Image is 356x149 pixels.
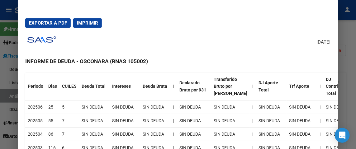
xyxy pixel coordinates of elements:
[79,114,110,128] td: SIN DEUDA
[171,114,177,128] td: |
[256,73,287,100] th: DJ Aporte Total
[140,73,171,100] th: Deuda Bruta
[46,73,59,100] th: Dias
[317,39,331,46] span: [DATE]
[287,100,317,114] td: SIN DEUDA
[79,73,110,100] th: Deuda Total
[317,100,323,114] th: |
[317,128,323,141] th: |
[25,128,46,141] td: 202504
[211,100,250,114] td: SIN DEUDA
[317,114,323,128] th: |
[256,100,287,114] td: SIN DEUDA
[211,73,250,100] th: Transferido Bruto por [PERSON_NAME]
[171,128,177,141] td: |
[317,73,323,100] th: |
[177,128,211,141] td: SIN DEUDA
[256,128,287,141] td: SIN DEUDA
[25,57,331,65] h3: INFORME DE DEUDA - OSCONARA (RNAS 105002)
[250,100,256,114] td: |
[46,100,59,114] td: 25
[177,100,211,114] td: SIN DEUDA
[140,114,171,128] td: SIN DEUDA
[25,18,71,28] button: Exportar a PDF
[140,128,171,141] td: SIN DEUDA
[25,73,46,100] th: Periodo
[287,73,317,100] th: Trf Aporte
[110,100,140,114] td: SIN DEUDA
[211,114,250,128] td: SIN DEUDA
[25,114,46,128] td: 202505
[73,18,102,28] button: Imprimir
[171,100,177,114] td: |
[46,128,59,141] td: 86
[25,100,46,114] td: 202506
[59,100,79,114] td: 5
[59,128,79,141] td: 7
[250,128,256,141] td: |
[59,114,79,128] td: 7
[110,73,140,100] th: Intereses
[256,114,287,128] td: SIN DEUDA
[110,128,140,141] td: SIN DEUDA
[250,114,256,128] td: |
[335,128,350,143] div: Open Intercom Messenger
[177,114,211,128] td: SIN DEUDA
[46,114,59,128] td: 55
[79,128,110,141] td: SIN DEUDA
[29,20,67,26] span: Exportar a PDF
[250,73,256,100] th: |
[79,100,110,114] td: SIN DEUDA
[177,73,211,100] th: Declarado Bruto por 931
[140,100,171,114] td: SIN DEUDA
[287,128,317,141] td: SIN DEUDA
[110,114,140,128] td: SIN DEUDA
[211,128,250,141] td: SIN DEUDA
[287,114,317,128] td: SIN DEUDA
[77,20,98,26] span: Imprimir
[59,73,79,100] th: CUILES
[171,73,177,100] th: |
